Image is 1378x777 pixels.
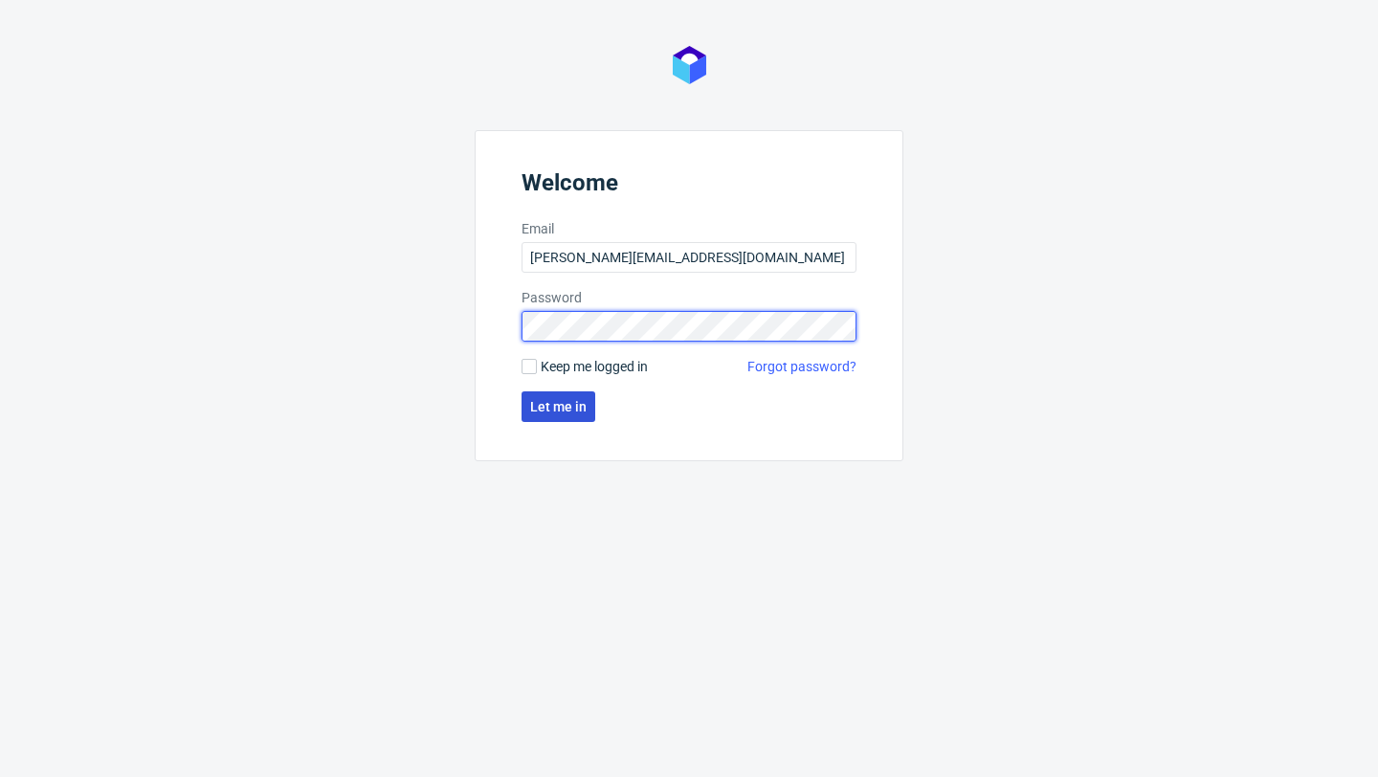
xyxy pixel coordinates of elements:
[522,288,856,307] label: Password
[541,357,648,376] span: Keep me logged in
[522,391,595,422] button: Let me in
[522,219,856,238] label: Email
[530,400,587,413] span: Let me in
[522,242,856,273] input: you@youremail.com
[522,169,856,204] header: Welcome
[747,357,856,376] a: Forgot password?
